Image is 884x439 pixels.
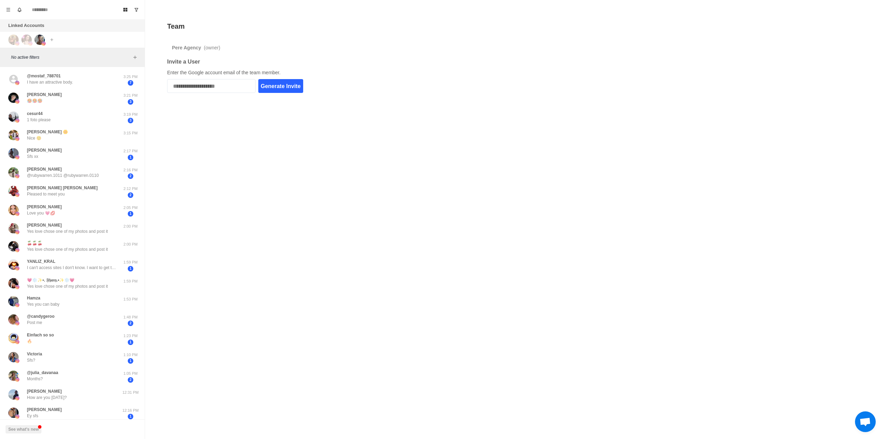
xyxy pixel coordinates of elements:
[122,352,139,358] p: 1:10 PM
[128,99,133,105] span: 3
[128,173,133,179] span: 2
[27,246,108,252] p: Yes love chose one of my photos and post it
[128,340,133,345] span: 1
[6,425,41,433] button: See what's new
[122,130,139,136] p: 3:15 PM
[48,36,56,44] button: Add account
[27,191,65,197] p: Pleased to meet you
[27,117,51,123] p: 1 foto please
[27,319,42,326] p: Post me
[27,283,108,289] p: Yes love chose one of my photos and post it
[27,370,58,376] p: @julia_davanaa
[128,118,133,123] span: 3
[15,359,19,363] img: picture
[8,259,19,270] img: picture
[122,112,139,117] p: 3:19 PM
[172,44,201,51] b: Pere Agency
[15,321,19,325] img: picture
[35,35,45,45] img: picture
[167,22,185,30] h2: Team
[122,241,139,247] p: 2:00 PM
[15,248,19,252] img: picture
[15,155,19,159] img: picture
[27,172,99,179] p: @rubywarren.1011 @rubywarren.0110
[122,408,139,413] p: 12:16 PM
[8,130,19,140] img: picture
[27,111,42,117] p: cesur44
[128,377,133,383] span: 2
[27,258,55,265] p: YANLIZ_KRAL
[27,153,38,160] p: Sfs xx
[27,210,55,216] p: Love you 💗💋
[27,277,75,283] p: 💗❄️✨•. 𝔉𝔥𝔞𝔫𝔶.•✨❄️💗
[27,376,43,382] p: Months?
[8,93,19,103] img: picture
[122,390,139,395] p: 12:31 PM
[8,333,19,343] img: picture
[27,301,59,307] p: Yes you can baby
[8,148,19,159] img: picture
[8,223,19,233] img: picture
[15,230,19,234] img: picture
[27,338,32,344] p: 🔥
[15,285,19,289] img: picture
[15,174,19,178] img: picture
[27,98,42,104] p: 🥵🥵🥵
[27,166,62,172] p: [PERSON_NAME]
[27,332,54,338] p: Einfach so so
[8,389,19,400] img: picture
[3,4,14,15] button: Menu
[27,407,62,413] p: [PERSON_NAME]
[167,58,200,65] h2: Invite a User
[15,118,19,123] img: picture
[122,278,139,284] p: 1:59 PM
[15,193,19,197] img: picture
[128,358,133,364] span: 1
[128,155,133,160] span: 1
[8,278,19,288] img: picture
[27,73,61,79] p: @mostaf_788701
[8,186,19,196] img: picture
[204,44,220,51] span: ( owner )
[122,205,139,211] p: 2:05 PM
[27,222,62,228] p: [PERSON_NAME]
[15,99,19,104] img: picture
[15,137,19,141] img: picture
[8,22,44,29] p: Linked Accounts
[8,35,19,45] img: picture
[27,413,38,419] p: Ey sfs
[128,211,133,217] span: 1
[131,4,142,15] button: Show unread conversations
[8,112,19,122] img: picture
[15,396,19,400] img: picture
[122,93,139,98] p: 3:21 PM
[27,129,68,135] p: [PERSON_NAME] 🌼
[21,35,32,45] img: picture
[8,314,19,325] img: picture
[27,351,42,357] p: Victoria
[258,79,303,93] button: Generate Invite
[120,4,131,15] button: Board View
[27,79,73,85] p: I have an attractive body.
[131,53,139,61] button: Add filters
[8,352,19,362] img: picture
[27,204,62,210] p: [PERSON_NAME]
[122,259,139,265] p: 1:59 PM
[14,4,25,15] button: Notifications
[122,223,139,229] p: 2:00 PM
[27,240,42,246] p: 🍒🍒🍒
[15,303,19,307] img: picture
[15,378,19,382] img: picture
[15,340,19,344] img: picture
[128,192,133,198] span: 2
[27,388,62,394] p: [PERSON_NAME]
[128,266,133,271] span: 1
[27,295,40,301] p: Hamza
[122,186,139,192] p: 2:12 PM
[27,265,117,271] p: I can't access sites I don't know. I want to get to know you here, baby.
[8,296,19,306] img: picture
[27,313,55,319] p: @candygeroo
[128,414,133,419] span: 1
[27,394,67,401] p: How are you [DATE]?
[41,41,46,46] img: picture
